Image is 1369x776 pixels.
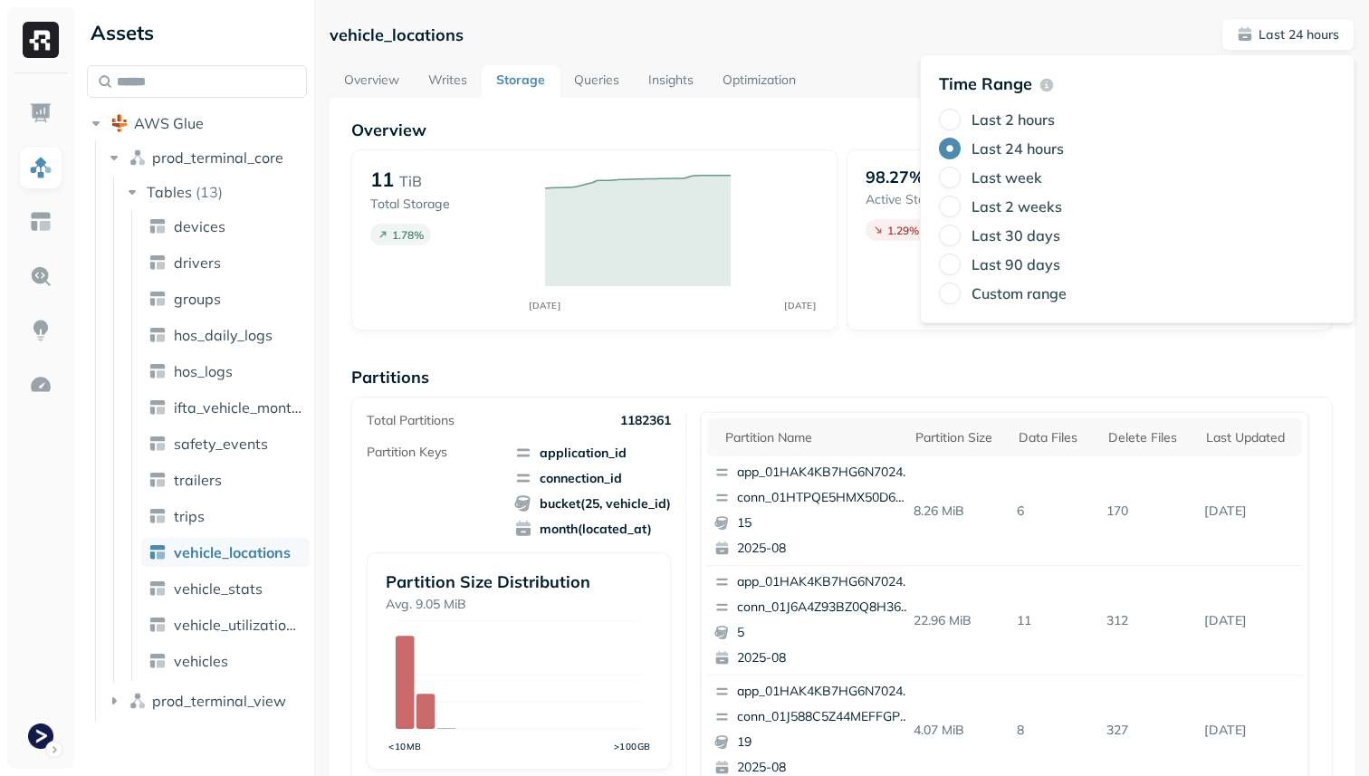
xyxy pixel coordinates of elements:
p: conn_01HTPQE5HMX50D6VKDX314A5QV [737,489,913,507]
p: 19 [737,733,913,752]
span: hos_logs [174,362,233,380]
span: ifta_vehicle_months [174,398,302,417]
a: devices [141,212,310,241]
span: vehicles [174,652,228,670]
span: Tables [147,183,192,201]
span: prod_terminal_core [152,148,283,167]
label: Last 24 hours [972,139,1064,158]
span: month(located_at) [514,520,671,538]
a: vehicle_stats [141,574,310,603]
div: Assets [87,18,307,47]
span: trailers [174,471,222,489]
p: Last 24 hours [1259,26,1339,43]
div: Delete Files [1108,429,1188,446]
img: table [148,580,167,598]
a: trailers [141,465,310,494]
div: Partition size [915,429,1001,446]
a: Insights [634,65,708,98]
img: table [148,326,167,344]
img: table [148,398,167,417]
span: vehicle_locations [174,543,291,561]
img: Query Explorer [29,264,53,288]
a: ifta_vehicle_months [141,393,310,422]
img: table [148,616,167,634]
img: table [148,217,167,235]
p: Partition Size Distribution [386,571,652,592]
a: Writes [414,65,482,98]
p: TiB [399,170,422,192]
p: 11 [370,167,394,192]
p: 1.29 % [887,224,919,237]
a: drivers [141,248,310,277]
img: table [148,254,167,272]
span: application_id [514,444,671,462]
img: Dashboard [29,101,53,125]
a: Overview [330,65,414,98]
img: Ryft [23,22,59,58]
p: Aug 28, 2025 [1197,714,1302,746]
p: Partitions [351,367,1333,388]
img: namespace [129,692,147,710]
p: Avg. 9.05 MiB [386,596,652,613]
a: Queries [560,65,634,98]
p: 15 [737,514,913,532]
p: ( 13 ) [196,183,223,201]
span: connection_id [514,469,671,487]
span: AWS Glue [134,114,204,132]
span: bucket(25, vehicle_id) [514,494,671,513]
img: table [148,290,167,308]
img: table [148,471,167,489]
p: Aug 28, 2025 [1197,605,1302,637]
button: app_01HAK4KB7HG6N7024210G3S8D5conn_01HTPQE5HMX50D6VKDX314A5QV152025-08 [707,456,921,565]
button: Tables(13) [123,177,309,206]
a: Storage [482,65,560,98]
a: groups [141,284,310,313]
p: vehicle_locations [330,24,464,45]
span: prod_terminal_view [152,692,286,710]
span: trips [174,507,205,525]
p: 2025-08 [737,649,913,667]
label: Last 2 hours [972,110,1055,129]
img: table [148,652,167,670]
tspan: >100GB [614,741,651,752]
p: conn_01J588C5Z44MEFFGP0RAGN6CMJ [737,708,913,726]
label: Custom range [972,284,1067,302]
a: hos_logs [141,357,310,386]
p: 4.07 MiB [906,714,1010,746]
p: 98.27% [866,167,924,187]
img: table [148,507,167,525]
p: 312 [1099,605,1197,637]
a: vehicles [141,647,310,675]
span: devices [174,217,225,235]
tspan: [DATE] [530,300,561,311]
p: 1.78 % [392,228,424,242]
a: trips [141,502,310,531]
span: safety_events [174,435,268,453]
p: conn_01J6A4Z93BZ0Q8H36J9AMV88TG [737,599,913,617]
label: Last week [972,168,1042,187]
p: app_01HAK4KB7HG6N7024210G3S8D5 [737,464,913,482]
button: prod_terminal_core [105,143,308,172]
p: Time Range [939,73,1032,94]
p: 170 [1099,495,1197,527]
label: Last 2 weeks [972,197,1062,216]
button: AWS Glue [87,109,307,138]
p: 8 [1010,714,1099,746]
label: Last 30 days [972,226,1060,244]
div: Last updated [1206,429,1293,446]
div: Partition name [725,429,897,446]
p: Active storage [866,191,952,208]
a: Optimization [708,65,810,98]
p: 327 [1099,714,1197,746]
p: Total Partitions [367,412,455,429]
img: namespace [129,148,147,167]
p: 2025-08 [737,540,913,558]
a: safety_events [141,429,310,458]
img: Insights [29,319,53,342]
img: table [148,543,167,561]
p: 11 [1010,605,1099,637]
p: Overview [351,120,1333,140]
p: Total Storage [370,196,527,213]
button: Last 24 hours [1221,18,1355,51]
label: Last 90 days [972,255,1060,273]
